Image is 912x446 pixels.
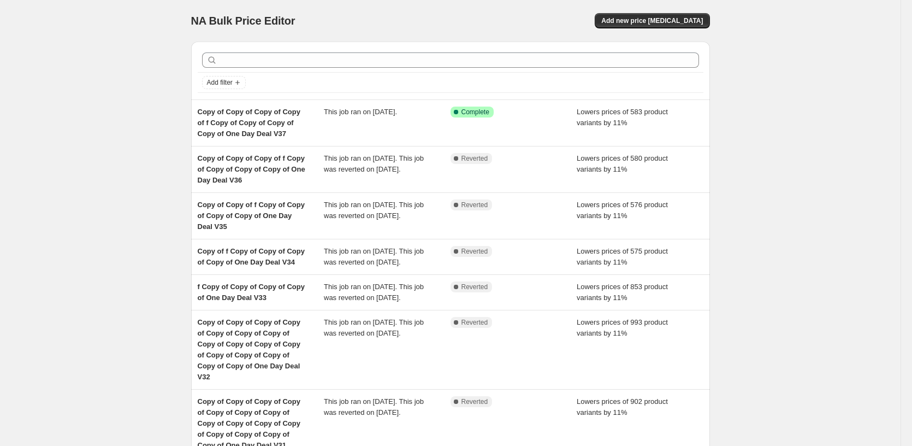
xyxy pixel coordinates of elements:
[324,201,424,220] span: This job ran on [DATE]. This job was reverted on [DATE].
[198,154,305,184] span: Copy of Copy of Copy of f Copy of Copy of Copy of Copy of One Day Deal V36
[191,15,295,27] span: NA Bulk Price Editor
[324,283,424,302] span: This job ran on [DATE]. This job was reverted on [DATE].
[461,108,489,116] span: Complete
[577,283,668,302] span: Lowers prices of 853 product variants by 11%
[198,201,305,231] span: Copy of Copy of f Copy of Copy of Copy of Copy of One Day Deal V35
[324,318,424,337] span: This job ran on [DATE]. This job was reverted on [DATE].
[324,154,424,173] span: This job ran on [DATE]. This job was reverted on [DATE].
[207,78,233,87] span: Add filter
[595,13,709,28] button: Add new price [MEDICAL_DATA]
[577,397,668,416] span: Lowers prices of 902 product variants by 11%
[577,247,668,266] span: Lowers prices of 575 product variants by 11%
[198,318,300,381] span: Copy of Copy of Copy of Copy of Copy of Copy of Copy of Copy of Copy of Copy of Copy of Copy of C...
[198,283,305,302] span: f Copy of Copy of Copy of Copy of One Day Deal V33
[577,318,668,337] span: Lowers prices of 993 product variants by 11%
[577,108,668,127] span: Lowers prices of 583 product variants by 11%
[577,201,668,220] span: Lowers prices of 576 product variants by 11%
[202,76,246,89] button: Add filter
[198,247,305,266] span: Copy of f Copy of Copy of Copy of Copy of One Day Deal V34
[461,397,488,406] span: Reverted
[461,247,488,256] span: Reverted
[324,397,424,416] span: This job ran on [DATE]. This job was reverted on [DATE].
[461,283,488,291] span: Reverted
[461,154,488,163] span: Reverted
[198,108,300,138] span: Copy of Copy of Copy of Copy of f Copy of Copy of Copy of Copy of One Day Deal V37
[601,16,703,25] span: Add new price [MEDICAL_DATA]
[577,154,668,173] span: Lowers prices of 580 product variants by 11%
[461,201,488,209] span: Reverted
[324,108,397,116] span: This job ran on [DATE].
[324,247,424,266] span: This job ran on [DATE]. This job was reverted on [DATE].
[461,318,488,327] span: Reverted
